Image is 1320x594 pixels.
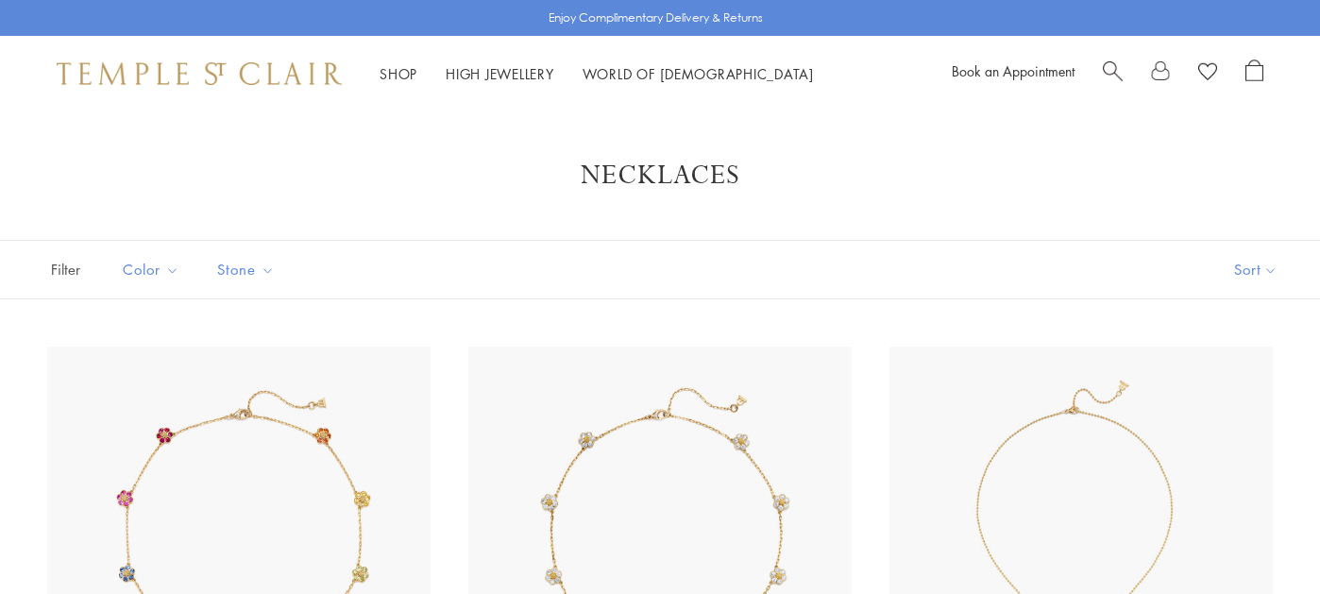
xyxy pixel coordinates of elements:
button: Color [109,248,194,291]
nav: Main navigation [380,62,814,86]
a: High JewelleryHigh Jewellery [446,64,554,83]
a: Open Shopping Bag [1245,59,1263,88]
span: Color [113,258,194,281]
a: Book an Appointment [952,61,1075,80]
button: Stone [203,248,289,291]
h1: Necklaces [76,159,1244,193]
a: Search [1103,59,1123,88]
a: ShopShop [380,64,417,83]
img: Temple St. Clair [57,62,342,85]
button: Show sort by [1192,241,1320,298]
a: World of [DEMOGRAPHIC_DATA]World of [DEMOGRAPHIC_DATA] [583,64,814,83]
p: Enjoy Complimentary Delivery & Returns [549,8,763,27]
span: Stone [208,258,289,281]
a: View Wishlist [1198,59,1217,88]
